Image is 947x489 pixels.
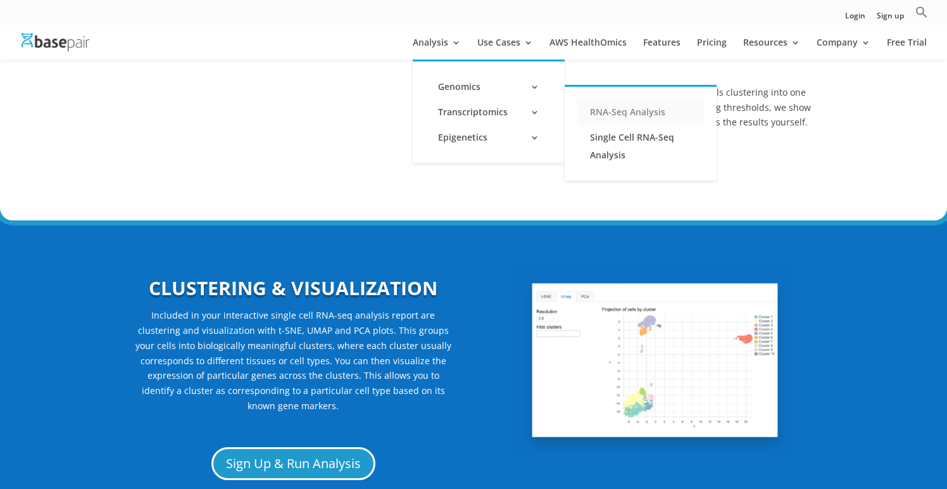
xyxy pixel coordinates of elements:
strong: CLUSTERING & VISUALIZATION [149,275,437,301]
a: Features [643,38,680,60]
a: Analysis [413,38,461,60]
span: Included in your interactive single cell RNA-seq analysis report are clustering and visualization... [135,309,451,412]
a: 2 [296,130,301,135]
a: Sign up [877,12,904,25]
a: Use Cases [477,38,533,60]
a: Epigenetics [425,125,552,150]
a: Genomics [425,74,552,99]
a: Single Cell RNA-Seq Analysis [577,125,704,168]
a: Pricing [697,38,727,60]
a: RNA-Seq Analysis [577,99,704,125]
a: Transcriptomics [425,99,552,125]
a: Resources [743,38,800,60]
a: Company [817,38,870,60]
svg: Search [915,6,928,18]
a: Free Trial [887,38,927,60]
a: Sign Up & Run Analysis [211,447,375,480]
a: 1 [285,130,290,135]
iframe: Drift Widget Chat Controller [884,426,932,474]
img: Basepair [22,33,89,51]
a: AWS HealthOmics [549,38,627,60]
a: Search Icon Link [915,6,928,25]
a: Login [845,12,865,25]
